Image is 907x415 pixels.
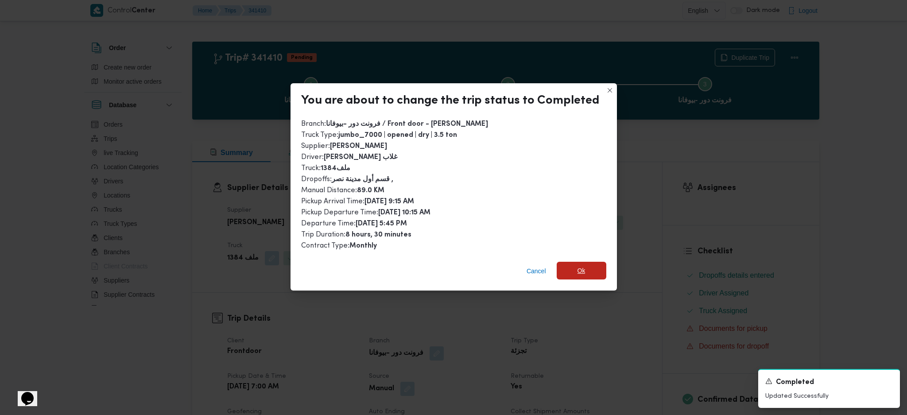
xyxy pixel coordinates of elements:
[301,120,488,128] span: Branch :
[345,232,411,238] b: 8 hours, 30 minutes
[301,231,411,238] span: Trip Duration :
[523,262,550,280] button: Cancel
[776,377,814,388] span: Completed
[301,132,457,139] span: Truck Type :
[765,392,893,401] p: Updated Successfully
[338,132,457,139] b: jumbo_7000 | opened | dry | 3.5 ton
[301,242,377,249] span: Contract Type :
[578,265,585,276] span: Ok
[605,85,615,96] button: Closes this modal window
[301,198,414,205] span: Pickup Arrival Time :
[326,121,488,128] b: فرونت دور -بيوفانا / Front door - [PERSON_NAME]
[330,143,387,150] b: [PERSON_NAME]
[765,377,893,388] div: Notification
[357,187,384,194] b: 89.0 KM
[557,262,606,279] button: Ok
[321,165,350,172] b: ملف1384
[301,165,350,172] span: Truck :
[301,94,599,108] div: You are about to change the trip status to Completed
[332,176,393,183] b: قسم أول مدينة نصر ,
[301,187,384,194] span: Manual Distance :
[301,220,407,227] span: Departure Time :
[9,380,37,406] iframe: chat widget
[301,209,430,216] span: Pickup Departure Time :
[301,154,397,161] span: Driver :
[349,243,377,249] b: Monthly
[301,176,393,183] span: Dropoffs :
[364,198,414,205] b: [DATE] 9:15 AM
[527,266,546,276] span: Cancel
[301,143,387,150] span: Supplier :
[356,221,407,227] b: [DATE] 5:45 PM
[324,154,397,161] b: [PERSON_NAME] غلاب
[378,209,430,216] b: [DATE] 10:15 AM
